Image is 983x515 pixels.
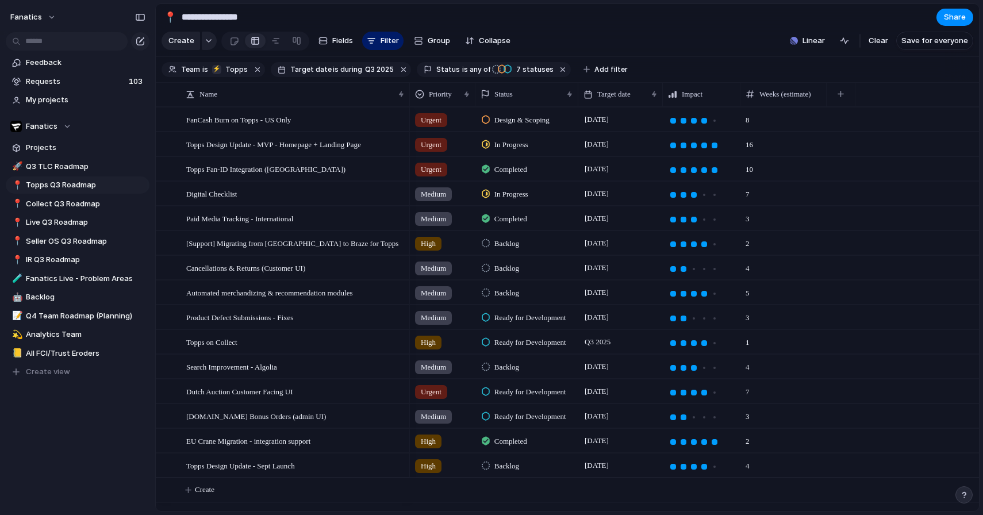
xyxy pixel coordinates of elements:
[6,233,149,250] a: 📍Seller OS Q3 Roadmap
[741,330,826,348] span: 1
[332,63,364,76] button: isduring
[494,238,519,249] span: Backlog
[582,137,612,151] span: [DATE]
[428,35,450,47] span: Group
[421,312,446,324] span: Medium
[6,270,149,287] a: 🧪Fanatics Live - Problem Areas
[494,89,513,100] span: Status
[332,35,353,47] span: Fields
[460,63,493,76] button: isany of
[314,32,358,50] button: Fields
[462,64,468,75] span: is
[582,113,612,126] span: [DATE]
[494,411,566,422] span: Ready for Development
[6,214,149,231] a: 📍Live Q3 Roadmap
[381,35,399,47] span: Filter
[12,291,20,304] div: 🤖
[199,89,217,100] span: Name
[10,291,22,303] button: 🤖
[582,187,612,201] span: [DATE]
[10,161,22,172] button: 🚀
[12,328,20,341] div: 💫
[741,429,826,447] span: 2
[6,158,149,175] a: 🚀Q3 TLC Roadmap
[195,484,214,495] span: Create
[162,32,200,50] button: Create
[12,309,20,322] div: 📝
[10,254,22,266] button: 📍
[421,411,446,422] span: Medium
[421,189,446,200] span: Medium
[186,187,237,200] span: Digital Checklist
[513,65,523,74] span: 7
[741,281,826,299] span: 5
[494,362,519,373] span: Backlog
[6,289,149,306] a: 🤖Backlog
[421,238,436,249] span: High
[333,64,339,75] span: is
[26,329,145,340] span: Analytics Team
[944,11,966,23] span: Share
[936,9,973,26] button: Share
[10,310,22,322] button: 📝
[12,272,20,285] div: 🧪
[421,287,446,299] span: Medium
[582,310,612,324] span: [DATE]
[494,263,519,274] span: Backlog
[582,360,612,374] span: [DATE]
[26,273,145,285] span: Fanatics Live - Problem Areas
[741,182,826,200] span: 7
[494,139,528,151] span: In Progress
[582,409,612,423] span: [DATE]
[12,197,20,210] div: 📍
[26,121,57,132] span: Fanatics
[741,157,826,175] span: 10
[421,362,446,373] span: Medium
[362,32,404,50] button: Filter
[6,308,149,325] div: 📝Q4 Team Roadmap (Planning)
[186,459,295,472] span: Topps Design Update - Sept Launch
[494,287,519,299] span: Backlog
[802,35,825,47] span: Linear
[421,386,441,398] span: Urgent
[181,64,200,75] span: Team
[6,73,149,90] a: Requests103
[582,335,613,349] span: Q3 2025
[290,64,332,75] span: Target date
[26,291,145,303] span: Backlog
[6,118,149,135] button: Fanatics
[26,310,145,322] span: Q4 Team Roadmap (Planning)
[26,94,145,106] span: My projects
[10,348,22,359] button: 📒
[421,213,446,225] span: Medium
[186,360,277,373] span: Search Improvement - Algolia
[6,139,149,156] a: Projects
[6,195,149,213] div: 📍Collect Q3 Roadmap
[421,460,436,472] span: High
[12,216,20,229] div: 📍
[869,35,888,47] span: Clear
[12,253,20,267] div: 📍
[26,142,145,153] span: Projects
[202,64,208,75] span: is
[10,179,22,191] button: 📍
[12,347,20,360] div: 📒
[339,64,362,75] span: during
[421,139,441,151] span: Urgent
[421,436,436,447] span: High
[164,9,176,25] div: 📍
[6,345,149,362] div: 📒All FCI/Trust Eroders
[741,355,826,373] span: 4
[421,164,441,175] span: Urgent
[479,35,510,47] span: Collapse
[421,263,446,274] span: Medium
[494,189,528,200] span: In Progress
[429,89,452,100] span: Priority
[460,32,515,50] button: Collapse
[582,236,612,250] span: [DATE]
[582,385,612,398] span: [DATE]
[759,89,811,100] span: Weeks (estimate)
[186,212,293,225] span: Paid Media Tracking - International
[168,35,194,47] span: Create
